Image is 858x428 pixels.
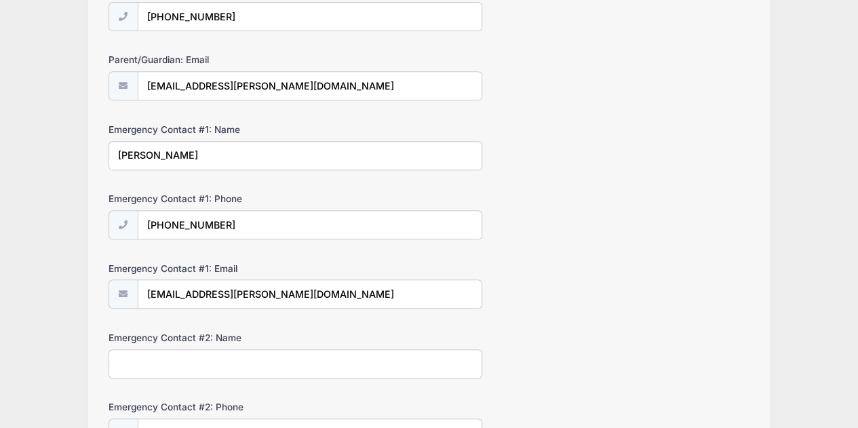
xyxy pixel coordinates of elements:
[109,331,322,345] label: Emergency Contact #2: Name
[109,123,322,136] label: Emergency Contact #1: Name
[138,210,482,239] input: (xxx) xxx-xxxx
[109,262,322,275] label: Emergency Contact #1: Email
[109,53,322,66] label: Parent/Guardian: Email
[138,71,482,100] input: email@email.com
[138,2,482,31] input: (xxx) xxx-xxxx
[109,400,322,414] label: Emergency Contact #2: Phone
[109,192,322,206] label: Emergency Contact #1: Phone
[138,279,482,309] input: email@email.com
